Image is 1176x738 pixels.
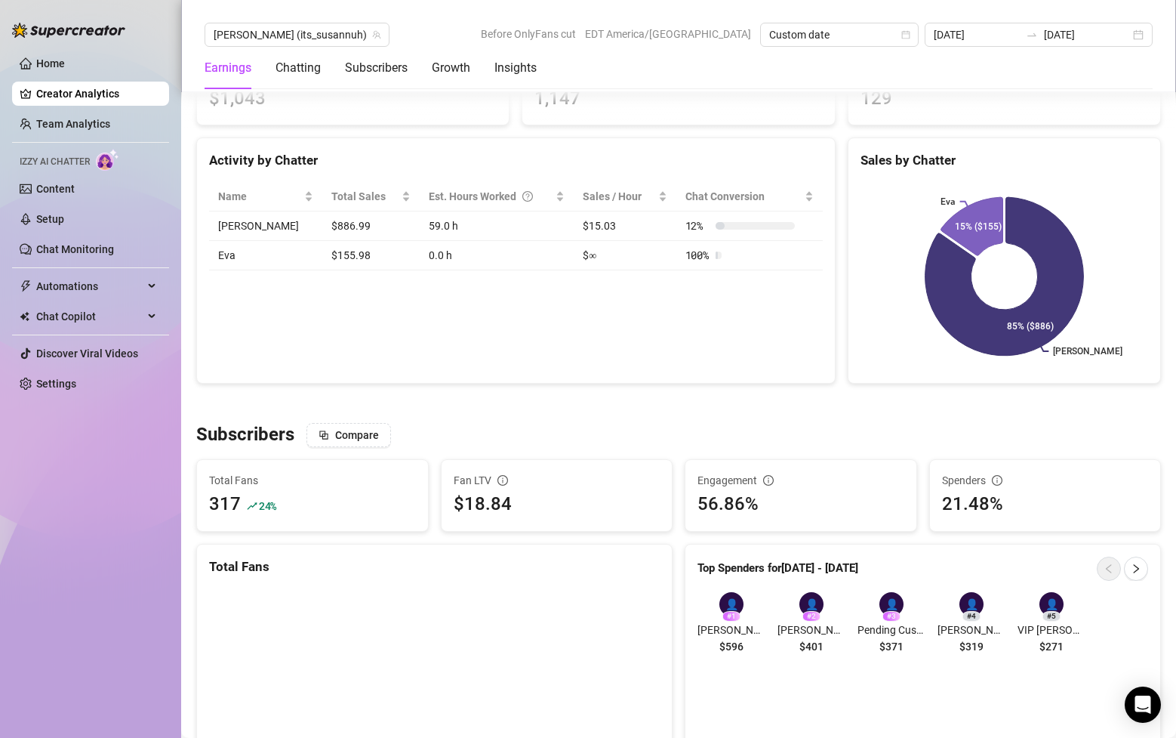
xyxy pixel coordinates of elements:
span: Compare [335,429,379,441]
span: calendar [901,30,910,39]
a: Team Analytics [36,118,110,130]
div: Insights [494,59,537,77]
span: $401 [799,638,824,655]
td: 0.0 h [420,241,574,270]
a: Chat Monitoring [36,243,114,255]
div: $18.84 [454,490,660,519]
div: Growth [432,59,470,77]
article: Top Spenders for [DATE] - [DATE] [697,560,858,578]
div: Chatting [276,59,321,77]
span: info-circle [497,475,508,486]
div: Earnings [205,59,251,77]
img: Chat Copilot [20,311,29,322]
a: Content [36,183,75,195]
span: Izzy AI Chatter [20,155,90,169]
span: Name [218,188,301,205]
div: 317 [209,490,241,519]
span: Sales / Hour [583,188,654,205]
div: Activity by Chatter [209,150,823,171]
text: Eva [940,196,955,207]
button: Compare [306,423,391,447]
h3: Subscribers [196,423,294,447]
input: Start date [934,26,1020,43]
div: 👤 [879,592,904,616]
span: rise [247,501,257,511]
div: Subscribers [345,59,408,77]
a: Creator Analytics [36,82,157,106]
div: # 2 [802,611,820,622]
div: 👤 [1039,592,1064,616]
span: info-circle [763,475,774,486]
td: Eva [209,241,322,270]
a: Settings [36,378,76,390]
td: $155.98 [322,241,420,270]
td: [PERSON_NAME] [209,212,322,241]
div: 129 [860,85,1148,113]
img: AI Chatter [96,149,119,171]
div: # 1 [722,611,740,622]
td: 59.0 h [420,212,574,241]
span: Chat Copilot [36,304,143,329]
td: $15.03 [574,212,676,241]
span: $596 [719,638,743,655]
div: # 5 [1042,611,1061,622]
span: right [1131,564,1141,574]
span: 24 % [259,499,276,513]
td: $886.99 [322,212,420,241]
span: thunderbolt [20,280,32,292]
span: Susanna (its_susannuh) [214,23,380,46]
div: 56.86% [697,490,904,519]
span: Pending Custom [DATE] VIP [PERSON_NAME] [857,622,925,638]
span: Before OnlyFans cut [481,23,576,45]
span: Chat Conversion [685,188,802,205]
div: 👤 [719,592,743,616]
span: 12 % [685,218,710,234]
span: block [319,430,329,440]
th: Sales / Hour [574,182,676,212]
div: # 4 [962,611,981,622]
span: team [372,30,381,39]
div: 1,147 [534,85,822,113]
div: Est. Hours Worked [429,188,553,205]
img: logo-BBDzfeDw.svg [12,23,125,38]
td: $∞ [574,241,676,270]
a: Home [36,57,65,69]
span: $1,043 [209,85,497,113]
a: Setup [36,213,64,225]
th: Name [209,182,322,212]
a: Discover Viral Videos [36,347,138,360]
span: Custom date [769,23,910,46]
input: End date [1044,26,1130,43]
span: [PERSON_NAME] [777,622,845,638]
span: Total Fans [209,472,416,489]
span: EDT America/[GEOGRAPHIC_DATA] [585,23,751,45]
span: to [1026,29,1038,41]
div: Engagement [697,472,904,489]
span: Automations [36,274,143,298]
span: info-circle [992,475,1002,486]
text: [PERSON_NAME] [1053,346,1122,357]
span: 100 % [685,247,710,264]
div: Sales by Chatter [860,150,1148,171]
div: # 3 [882,611,900,622]
span: question-circle [522,188,533,205]
span: swap-right [1026,29,1038,41]
div: 21.48% [942,490,1149,519]
th: Total Sales [322,182,420,212]
span: $271 [1039,638,1064,655]
span: [PERSON_NAME] [937,622,1005,638]
div: Fan LTV [454,472,660,489]
div: Open Intercom Messenger [1125,687,1161,723]
th: Chat Conversion [676,182,823,212]
span: [PERSON_NAME] [697,622,765,638]
span: $371 [879,638,904,655]
div: 👤 [799,592,824,616]
span: $319 [959,638,984,655]
div: Total Fans [209,557,660,577]
span: Total Sales [331,188,399,205]
span: VIP [PERSON_NAME] [1017,622,1085,638]
div: Spenders [942,472,1149,489]
div: 👤 [959,592,984,616]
